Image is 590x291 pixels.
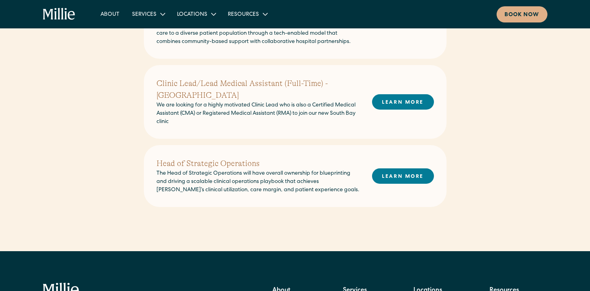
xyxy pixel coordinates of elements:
[372,94,434,110] a: LEARN MORE
[497,6,547,22] a: Book now
[94,7,126,21] a: About
[372,168,434,184] a: LEARN MORE
[177,11,207,19] div: Locations
[156,101,359,126] p: We are looking for a highly motivated Clinic Lead who is also a Certified Medical Assistant (CMA)...
[221,7,273,21] div: Resources
[171,7,221,21] div: Locations
[156,158,359,170] h2: Head of Strategic Operations
[156,13,359,46] p: We are looking for a Certified Nurse-Midwife to join our new Clinic in [GEOGRAPHIC_DATA][PERSON_N...
[228,11,259,19] div: Resources
[504,11,540,19] div: Book now
[156,170,359,194] p: The Head of Strategic Operations will have overall ownership for blueprinting and driving a scala...
[132,11,156,19] div: Services
[156,78,359,101] h2: Clinic Lead/Lead Medical Assistant (Full-Time) - [GEOGRAPHIC_DATA]
[43,8,76,21] a: home
[126,7,171,21] div: Services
